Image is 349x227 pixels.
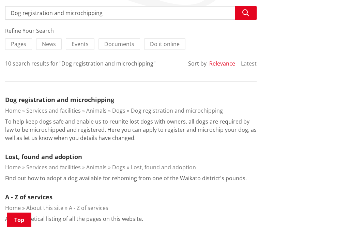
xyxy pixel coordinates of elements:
div: 10 search results for "Dog registration and microchipping" [5,60,155,68]
div: Sort by [188,60,207,68]
a: Dog registration and microchipping [131,107,223,115]
a: Lost, found and adoption [131,164,196,171]
button: Relevance [209,61,235,67]
a: A - Z of services [69,204,108,212]
iframe: Messenger Launcher [318,198,342,223]
input: Search input [5,6,257,20]
span: Documents [104,41,134,48]
a: Dogs [112,164,125,171]
span: Events [72,41,89,48]
a: Services and facilities [26,164,81,171]
p: An alphabetical listing of all the pages on this website. [5,215,143,223]
a: Home [5,204,21,212]
a: Top [7,213,31,227]
p: Find out how to adopt a dog available for rehoming from one of the Waikato district's pounds. [5,174,247,183]
span: Do it online [150,41,180,48]
a: Dog registration and microchipping [5,96,114,104]
a: A - Z of services [5,193,52,201]
a: Animals [86,164,107,171]
a: About this site [26,204,63,212]
span: Pages [11,41,26,48]
a: Home [5,164,21,171]
div: Refine Your Search [5,27,257,35]
a: Home [5,107,21,115]
button: Latest [241,61,257,67]
a: Animals [86,107,107,115]
span: News [42,41,56,48]
a: Lost, found and adoption [5,153,82,161]
a: Services and facilities [26,107,81,115]
a: Dogs [112,107,125,115]
p: To help keep dogs safe and enable us to reunite lost dogs with owners, all dogs are required by l... [5,118,257,142]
